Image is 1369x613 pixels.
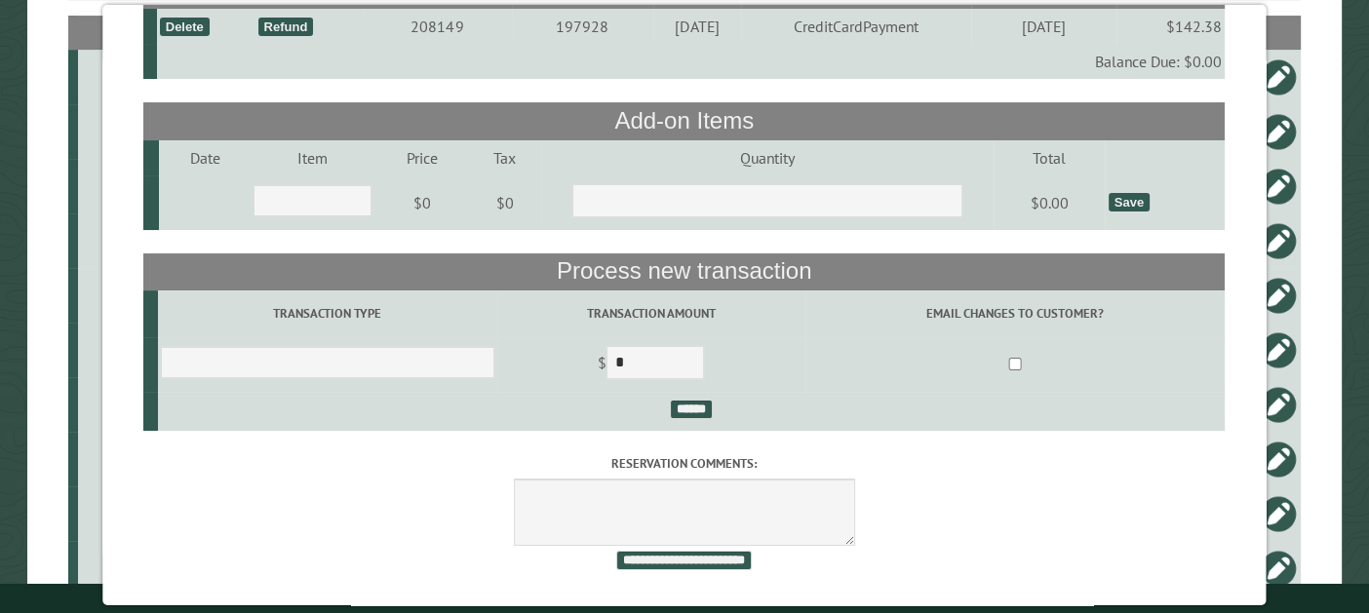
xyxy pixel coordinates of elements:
td: Item [252,140,375,175]
div: Delete [160,18,210,36]
td: $ [497,337,805,392]
td: Quantity [541,140,994,175]
div: B5 [86,67,172,87]
div: D1 [86,558,172,578]
div: B12 [86,504,172,523]
div: P13 [86,286,172,305]
td: Price [374,140,469,175]
div: T2 [86,340,172,360]
div: Refund [258,18,314,36]
label: Transaction Type [161,304,494,323]
label: Email changes to customer? [808,304,1222,323]
td: 197928 [512,9,653,44]
td: [DATE] [653,9,741,44]
th: Add-on Items [143,102,1225,139]
div: B12 [86,231,172,250]
td: $142.38 [1116,9,1225,44]
td: [DATE] [971,9,1116,44]
td: $0.00 [994,175,1105,230]
th: Process new transaction [143,253,1225,290]
td: $0 [374,175,469,230]
td: 208149 [364,9,512,44]
td: Tax [469,140,541,175]
td: $0 [469,175,541,230]
td: Total [994,140,1105,175]
div: B11 [86,176,172,196]
label: Transaction Amount [500,304,802,323]
label: Reservation comments: [143,454,1225,473]
div: B18 [86,449,172,469]
div: Save [1109,193,1150,211]
td: Balance Due: $0.00 [157,44,1226,79]
div: B4 [86,395,172,414]
td: CreditCardPayment [741,9,971,44]
th: Site [78,16,175,50]
td: Date [159,140,251,175]
div: P8 [86,122,172,141]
